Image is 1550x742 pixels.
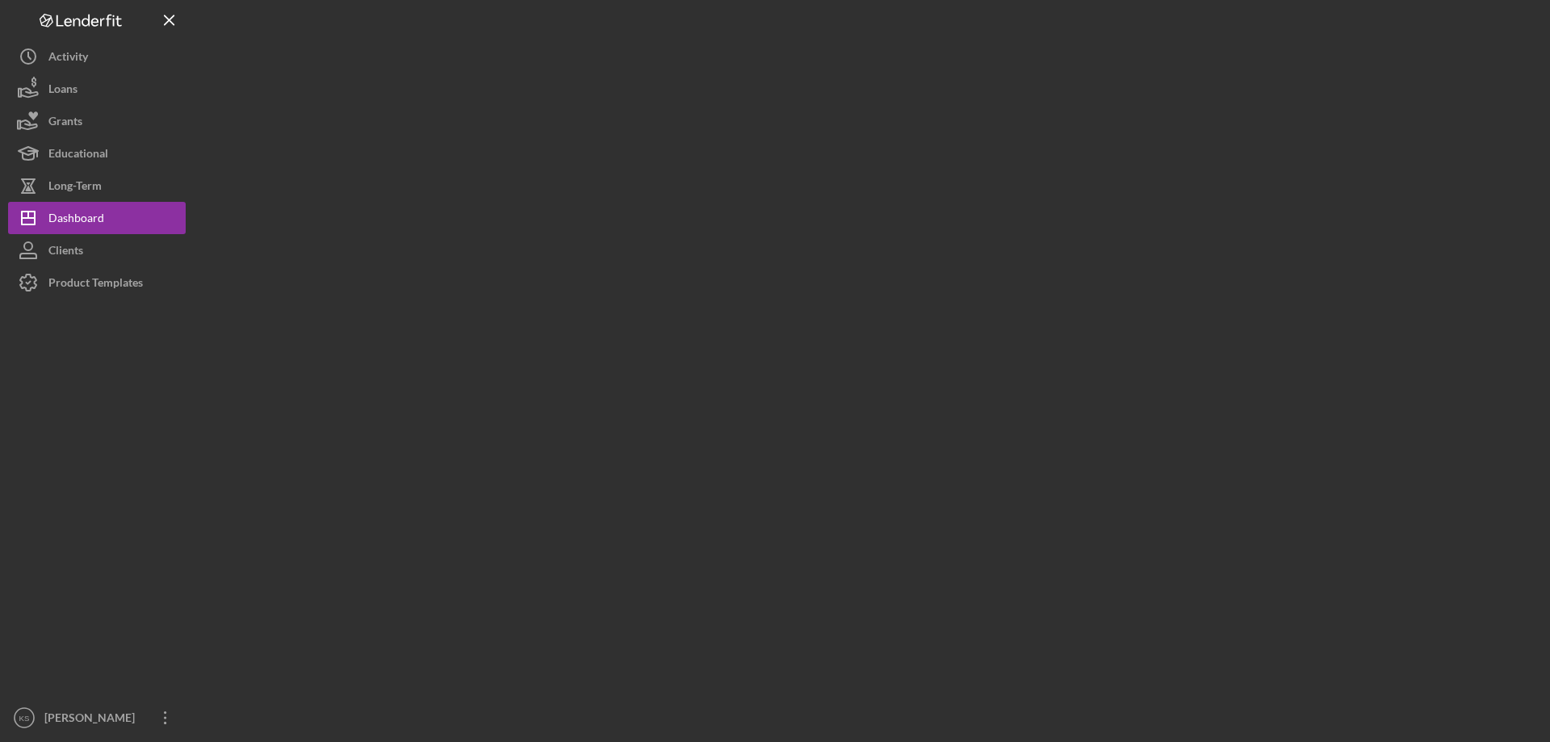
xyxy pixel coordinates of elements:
button: Educational [8,137,186,170]
button: Clients [8,234,186,266]
div: Educational [48,137,108,174]
button: Activity [8,40,186,73]
button: Long-Term [8,170,186,202]
div: Long-Term [48,170,102,206]
div: Loans [48,73,77,109]
button: Loans [8,73,186,105]
button: Product Templates [8,266,186,299]
text: KS [19,714,30,723]
div: Activity [48,40,88,77]
div: Grants [48,105,82,141]
div: [PERSON_NAME] [40,702,145,738]
button: Grants [8,105,186,137]
button: Dashboard [8,202,186,234]
div: Dashboard [48,202,104,238]
button: KS[PERSON_NAME] [8,702,186,734]
div: Clients [48,234,83,270]
div: Product Templates [48,266,143,303]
